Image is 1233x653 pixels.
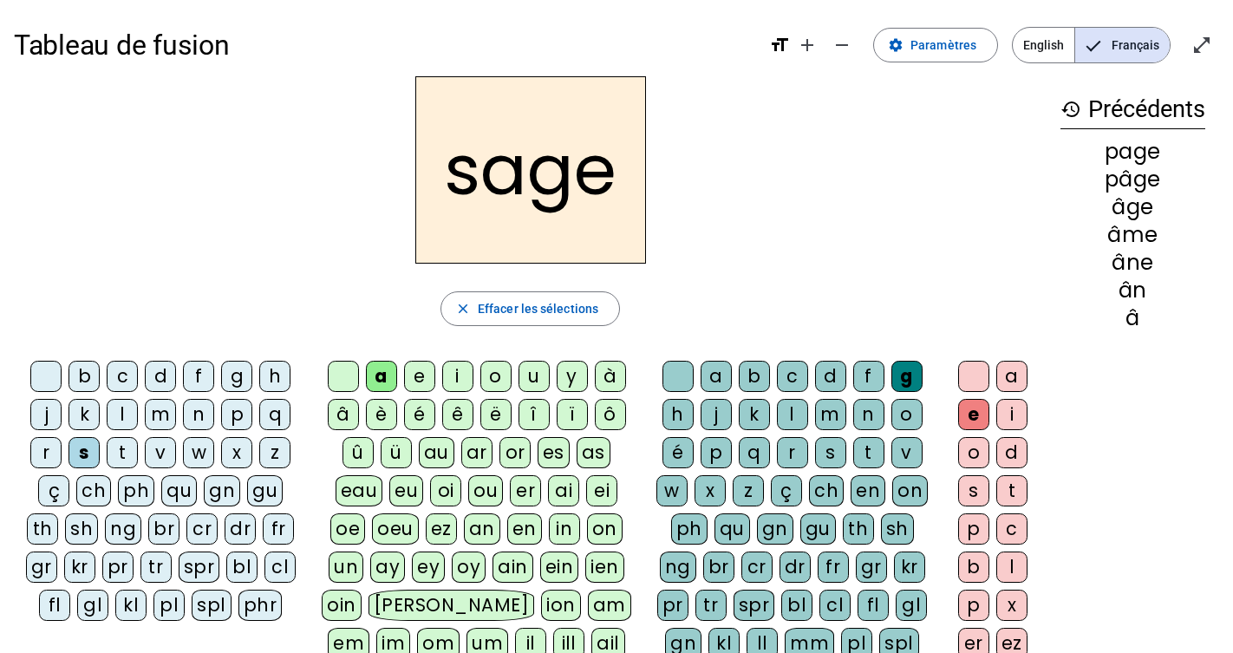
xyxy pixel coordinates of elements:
[107,361,138,392] div: c
[68,437,100,468] div: s
[851,475,885,506] div: en
[891,361,923,392] div: g
[1191,35,1212,56] mat-icon: open_in_full
[404,361,435,392] div: e
[468,475,503,506] div: ou
[853,437,884,468] div: t
[548,475,579,506] div: ai
[259,437,290,468] div: z
[519,399,550,430] div: î
[30,437,62,468] div: r
[809,475,844,506] div: ch
[412,552,445,583] div: ey
[183,361,214,392] div: f
[183,437,214,468] div: w
[587,513,623,545] div: on
[892,475,928,506] div: on
[415,76,646,264] h2: sage
[538,437,570,468] div: es
[1060,90,1205,129] h3: Précédents
[853,399,884,430] div: n
[1060,169,1205,190] div: pâge
[381,437,412,468] div: ü
[873,28,998,62] button: Paramètres
[38,475,69,506] div: ç
[996,399,1027,430] div: i
[815,361,846,392] div: d
[464,513,500,545] div: an
[577,437,610,468] div: as
[64,552,95,583] div: kr
[695,590,727,621] div: tr
[65,513,98,545] div: sh
[145,437,176,468] div: v
[996,361,1027,392] div: a
[330,513,365,545] div: oe
[996,552,1027,583] div: l
[264,552,296,583] div: cl
[588,590,631,621] div: am
[480,361,512,392] div: o
[493,552,533,583] div: ain
[225,513,256,545] div: dr
[328,399,359,430] div: â
[322,590,362,621] div: oin
[115,590,147,621] div: kl
[39,590,70,621] div: fl
[657,590,688,621] div: pr
[894,552,925,583] div: kr
[102,552,134,583] div: pr
[557,361,588,392] div: y
[739,399,770,430] div: k
[342,437,374,468] div: û
[1060,141,1205,162] div: page
[832,35,852,56] mat-icon: remove
[221,437,252,468] div: x
[856,552,887,583] div: gr
[541,590,581,621] div: ion
[148,513,179,545] div: br
[419,437,454,468] div: au
[76,475,111,506] div: ch
[958,513,989,545] div: p
[452,552,486,583] div: oy
[1060,252,1205,273] div: âne
[226,552,258,583] div: bl
[996,513,1027,545] div: c
[771,475,802,506] div: ç
[701,361,732,392] div: a
[247,475,283,506] div: gu
[221,399,252,430] div: p
[389,475,423,506] div: eu
[777,437,808,468] div: r
[780,552,811,583] div: dr
[958,399,989,430] div: e
[1075,28,1170,62] span: Français
[1060,99,1081,120] mat-icon: history
[1060,308,1205,329] div: â
[14,17,755,73] h1: Tableau de fusion
[853,361,884,392] div: f
[1060,225,1205,245] div: âme
[549,513,580,545] div: in
[1012,27,1171,63] mat-button-toggle-group: Language selection
[1060,197,1205,218] div: âge
[815,399,846,430] div: m
[204,475,240,506] div: gn
[1060,280,1205,301] div: ân
[27,513,58,545] div: th
[660,552,696,583] div: ng
[714,513,750,545] div: qu
[958,590,989,621] div: p
[888,37,904,53] mat-icon: settings
[426,513,457,545] div: ez
[372,513,419,545] div: oeu
[703,552,734,583] div: br
[540,552,579,583] div: ein
[958,437,989,468] div: o
[734,590,775,621] div: spr
[118,475,154,506] div: ph
[238,590,283,621] div: phr
[442,361,473,392] div: i
[510,475,541,506] div: er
